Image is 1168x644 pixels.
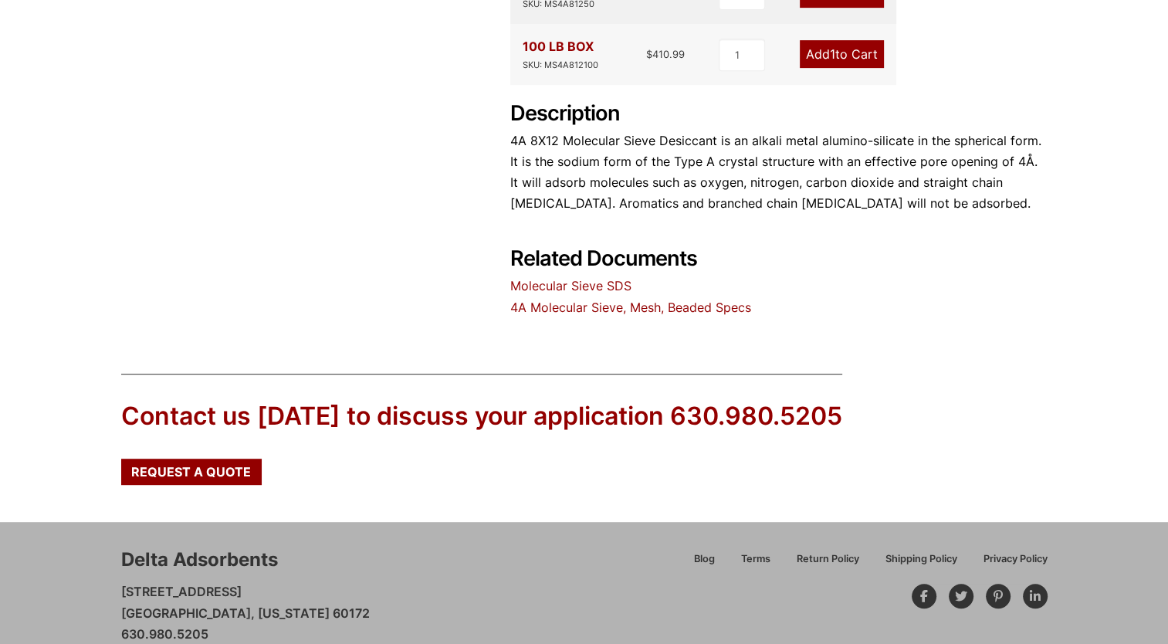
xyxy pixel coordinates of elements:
[681,551,728,578] a: Blog
[885,554,957,564] span: Shipping Policy
[510,300,751,315] a: 4A Molecular Sieve, Mesh, Beaded Specs
[983,554,1048,564] span: Privacy Policy
[797,554,859,564] span: Return Policy
[646,48,685,60] bdi: 410.99
[510,101,1048,127] h2: Description
[970,551,1048,578] a: Privacy Policy
[646,48,652,60] span: $
[800,40,884,68] a: Add1to Cart
[523,58,598,73] div: SKU: MS4A812100
[510,278,631,293] a: Molecular Sieve SDS
[694,554,715,564] span: Blog
[523,36,598,72] div: 100 LB BOX
[741,554,770,564] span: Terms
[121,547,278,573] div: Delta Adsorbents
[121,399,842,434] div: Contact us [DATE] to discuss your application 630.980.5205
[830,46,835,62] span: 1
[784,551,872,578] a: Return Policy
[131,466,251,478] span: Request a Quote
[872,551,970,578] a: Shipping Policy
[728,551,784,578] a: Terms
[121,459,262,485] a: Request a Quote
[510,130,1048,215] p: 4A 8X12 Molecular Sieve Desiccant is an alkali metal alumino-silicate in the spherical form. It i...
